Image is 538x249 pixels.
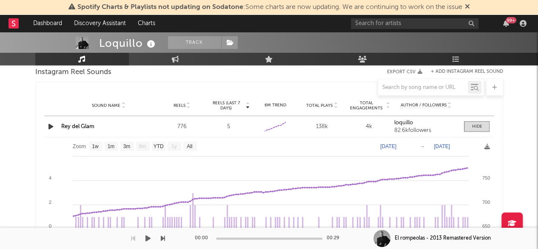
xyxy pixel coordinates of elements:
span: Total Plays [306,103,333,108]
text: → [420,143,425,149]
button: + Add Instagram Reel Sound [431,69,503,74]
span: Dismiss [465,4,470,11]
text: 3m [123,144,130,150]
text: 1w [92,144,99,150]
text: All [187,144,192,150]
text: 700 [482,200,490,205]
span: : Some charts are now updating. We are continuing to work on the issue [77,4,462,11]
div: 00:00 [195,233,212,243]
input: Search by song name or URL [378,84,468,91]
a: loquillo [394,120,458,126]
span: Instagram Reel Sounds [35,67,111,77]
span: Author / Followers [401,103,447,108]
span: Reels [174,103,185,108]
div: El rompeolas - 2013 Remastered Version [395,235,491,242]
div: Loquillo [99,36,157,50]
text: 1m [107,144,114,150]
span: Total Engagements [347,100,385,111]
input: Search for artists [351,18,478,29]
div: 6M Trend [254,102,297,109]
div: + Add Instagram Reel Sound [422,69,503,74]
span: Reels (last 7 days) [208,100,245,111]
text: 650 [482,223,490,229]
div: 00:29 [327,233,344,243]
a: Rey del Glam [61,124,94,129]
div: 776 [161,123,203,131]
button: Export CSV [387,69,422,74]
a: Discovery Assistant [68,15,132,32]
a: Dashboard [27,15,68,32]
text: [DATE] [434,143,450,149]
div: 4k [347,123,390,131]
text: [DATE] [380,143,396,149]
a: Charts [132,15,161,32]
strong: loquillo [394,120,413,126]
span: Sound Name [92,103,120,108]
text: Zoom [73,144,86,150]
text: 2 [48,200,51,205]
text: YTD [153,144,163,150]
text: 6m [139,144,146,150]
text: 750 [482,175,490,180]
text: 0 [48,223,51,229]
button: Track [168,36,221,49]
div: 82.6k followers [394,128,458,134]
div: 5 [208,123,250,131]
text: 4 [48,175,51,180]
span: Spotify Charts & Playlists not updating on Sodatone [77,4,243,11]
div: 138k [301,123,343,131]
button: 99+ [503,20,509,27]
text: 1y [171,144,176,150]
div: 99 + [506,17,516,23]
